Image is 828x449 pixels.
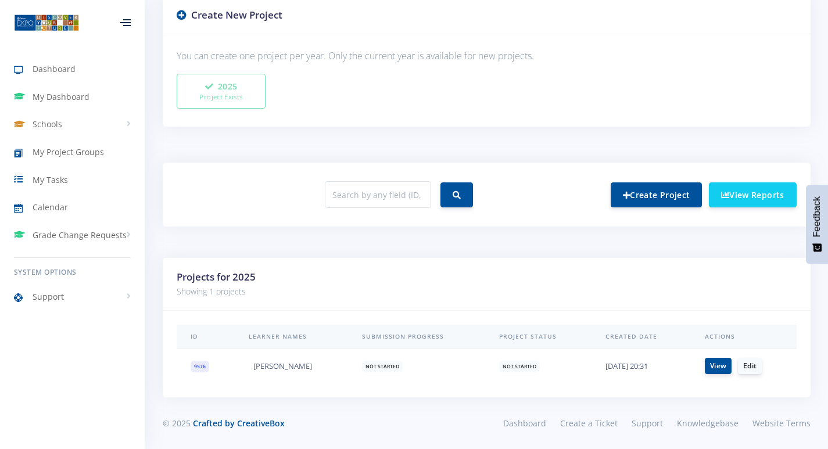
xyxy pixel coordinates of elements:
a: Website Terms [745,415,811,432]
span: Dashboard [33,63,76,75]
small: Project Exists [189,92,253,102]
span: Schools [33,118,62,130]
span: My Tasks [33,174,68,186]
a: Crafted by CreativeBox [193,418,285,429]
a: Dashboard [496,415,553,432]
span: Support [33,290,64,303]
th: Actions [691,325,797,349]
span: Not Started [499,361,540,372]
span: Calendar [33,201,68,213]
td: [DATE] 20:31 [592,349,691,384]
input: Search by any field (ID, name, school, etc.) [325,181,431,208]
th: ID [177,325,235,349]
h3: Projects for 2025 [177,270,797,285]
span: Grade Change Requests [33,229,127,241]
a: View [705,358,732,374]
span: [PERSON_NAME] [253,361,312,372]
a: Create Project [611,182,702,207]
a: Edit [738,358,762,374]
th: Created Date [592,325,691,349]
h6: System Options [14,267,131,278]
button: Feedback - Show survey [806,185,828,264]
button: 2025Project Exists [177,74,266,109]
th: Project Status [485,325,592,349]
a: Support [625,415,670,432]
span: 9576 [191,361,209,372]
span: Knowledgebase [677,418,739,429]
p: You can create one project per year. Only the current year is available for new projects. [177,48,797,64]
div: © 2025 [163,417,478,429]
a: Knowledgebase [670,415,745,432]
th: Learner Names [235,325,349,349]
span: Not Started [362,361,403,372]
a: Create a Ticket [553,415,625,432]
a: View Reports [709,182,797,207]
th: Submission Progress [348,325,485,349]
span: My Project Groups [33,146,104,158]
span: My Dashboard [33,91,89,103]
p: Showing 1 projects [177,285,797,299]
h3: Create New Project [177,8,797,23]
span: Feedback [812,196,822,237]
img: ... [14,13,79,32]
